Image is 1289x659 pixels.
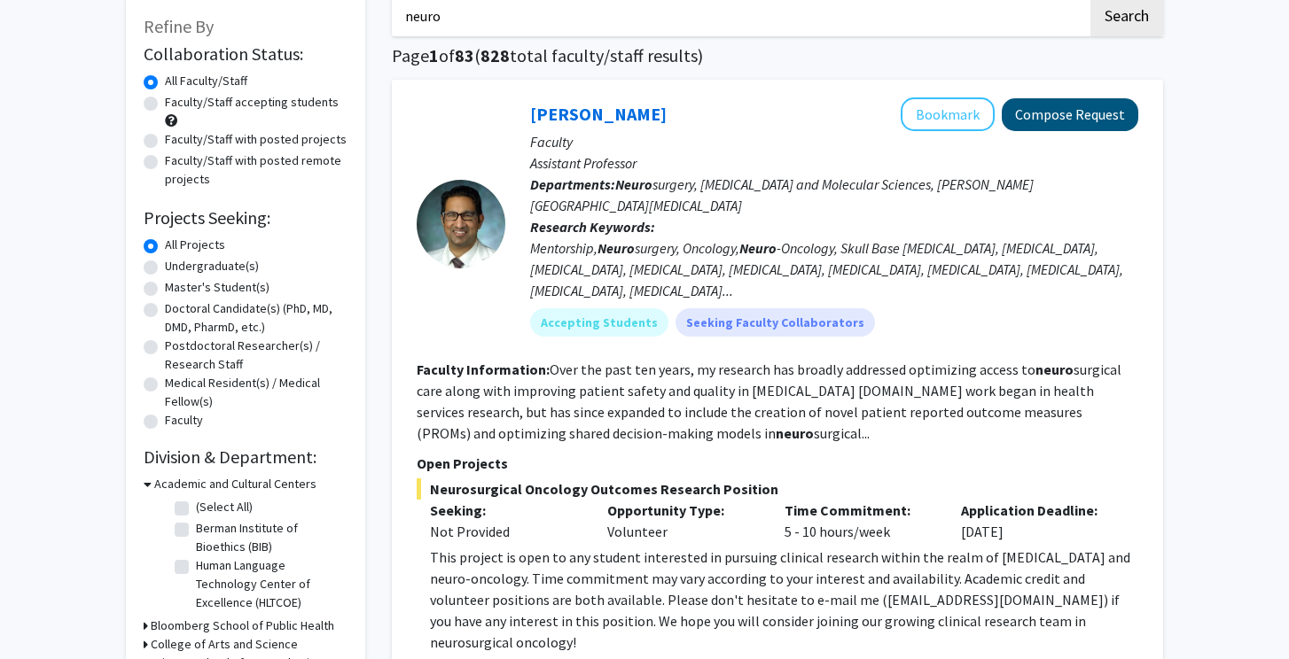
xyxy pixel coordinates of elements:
[530,175,1034,214] span: surgery, [MEDICAL_DATA] and Molecular Sciences, [PERSON_NAME][GEOGRAPHIC_DATA][MEDICAL_DATA]
[961,500,1112,521] p: Application Deadline:
[417,453,1138,474] p: Open Projects
[1035,361,1074,378] b: neuro
[151,616,334,635] h3: Bloomberg School of Public Health
[598,239,635,257] b: Neuro
[530,237,1138,301] div: Mentorship, surgery, Oncology, -Oncology, Skull Base [MEDICAL_DATA], [MEDICAL_DATA], [MEDICAL_DAT...
[165,130,347,149] label: Faculty/Staff with posted projects
[607,500,758,521] p: Opportunity Type:
[594,500,771,542] div: Volunteer
[392,45,1163,66] h1: Page of ( total faculty/staff results)
[165,411,203,430] label: Faculty
[530,175,615,193] b: Departments:
[901,97,995,131] button: Add Raj Mukherjee to Bookmarks
[196,556,343,612] label: Human Language Technology Center of Excellence (HLTCOE)
[144,207,348,229] h2: Projects Seeking:
[144,15,214,37] span: Refine By
[151,635,298,654] h3: College of Arts and Science
[165,72,247,90] label: All Faculty/Staff
[144,446,348,468] h2: Division & Department:
[615,175,652,193] b: Neuro
[530,308,668,337] mat-chip: Accepting Students
[154,475,316,493] h3: Academic and Cultural Centers
[417,361,1121,442] fg-read-more: Over the past ten years, my research has broadly addressed optimizing access to surgical care alo...
[196,519,343,556] label: Berman Institute of Bioethics (BIB)
[430,521,581,542] div: Not Provided
[1002,98,1138,131] button: Compose Request to Raj Mukherjee
[165,236,225,254] label: All Projects
[429,44,439,66] span: 1
[530,131,1138,152] p: Faculty
[165,337,348,374] label: Postdoctoral Researcher(s) / Research Staff
[530,103,667,125] a: [PERSON_NAME]
[676,308,875,337] mat-chip: Seeking Faculty Collaborators
[144,43,348,65] h2: Collaboration Status:
[776,424,814,442] b: neuro
[165,299,348,337] label: Doctoral Candidate(s) (PhD, MD, DMD, PharmD, etc.)
[165,257,259,275] label: Undergraduate(s)
[480,44,510,66] span: 828
[948,500,1125,542] div: [DATE]
[196,498,253,516] label: (Select All)
[165,93,339,112] label: Faculty/Staff accepting students
[165,278,270,297] label: Master's Student(s)
[165,374,348,411] label: Medical Resident(s) / Medical Fellow(s)
[771,500,949,542] div: 5 - 10 hours/week
[430,500,581,521] p: Seeking:
[430,547,1138,653] div: This project is open to any student interested in pursuing clinical research within the realm of ...
[165,151,348,189] label: Faculty/Staff with posted remote projects
[417,478,1138,500] span: Neurosurgical Oncology Outcomes Research Position
[530,152,1138,174] p: Assistant Professor
[739,239,777,257] b: Neuro
[13,579,75,646] iframe: Chat
[455,44,474,66] span: 83
[785,500,935,521] p: Time Commitment:
[417,361,550,378] b: Faculty Information:
[530,218,655,236] b: Research Keywords:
